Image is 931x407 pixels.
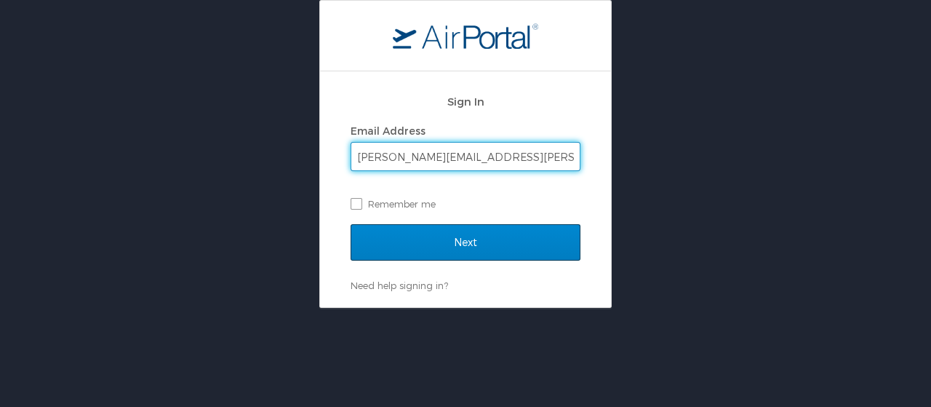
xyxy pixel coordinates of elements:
[351,193,580,215] label: Remember me
[393,23,538,49] img: logo
[351,93,580,110] h2: Sign In
[351,125,425,137] label: Email Address
[351,280,448,291] a: Need help signing in?
[351,224,580,261] input: Next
